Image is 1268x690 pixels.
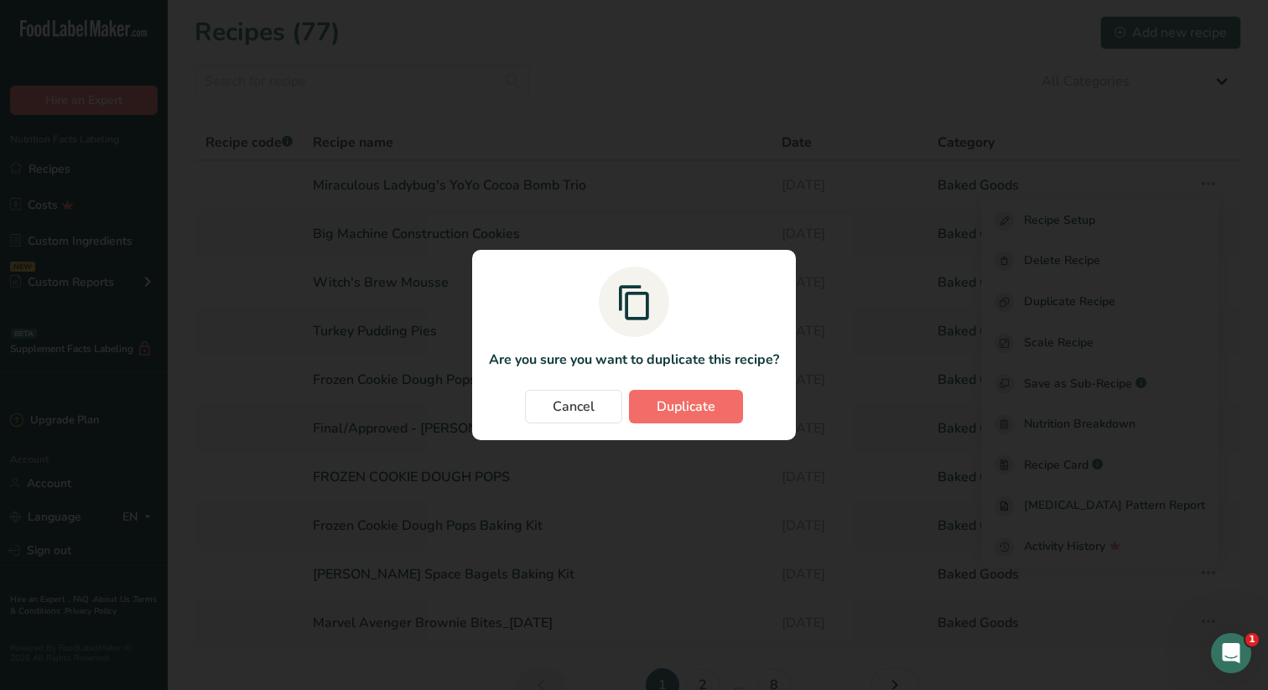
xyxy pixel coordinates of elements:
[525,390,622,423] button: Cancel
[657,397,715,417] span: Duplicate
[629,390,743,423] button: Duplicate
[1245,633,1259,646] span: 1
[1211,633,1251,673] iframe: Intercom live chat
[489,350,779,370] p: Are you sure you want to duplicate this recipe?
[553,397,595,417] span: Cancel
